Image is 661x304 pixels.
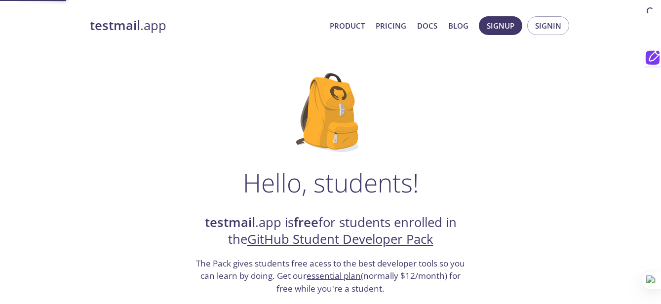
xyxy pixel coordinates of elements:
[487,19,514,32] span: Signup
[195,257,467,295] h3: The Pack gives students free acess to the best developer tools so you can learn by doing. Get our...
[294,214,318,231] strong: free
[417,19,437,32] a: Docs
[90,17,322,34] a: testmail.app
[243,168,419,197] h1: Hello, students!
[205,214,255,231] strong: testmail
[195,214,467,248] h2: .app is for students enrolled in the
[479,16,522,35] button: Signup
[527,16,569,35] button: Signin
[90,17,140,34] strong: testmail
[307,270,361,281] a: essential plan
[448,19,468,32] a: Blog
[330,19,365,32] a: Product
[247,230,433,248] a: GitHub Student Developer Pack
[376,19,406,32] a: Pricing
[296,73,365,152] img: github-student-backpack.png
[535,19,561,32] span: Signin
